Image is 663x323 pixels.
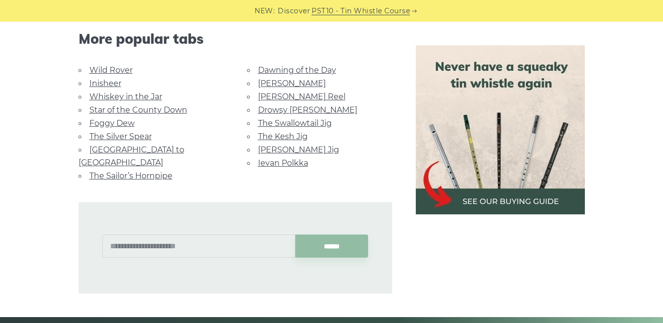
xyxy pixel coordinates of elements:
[258,65,336,75] a: Dawning of the Day
[258,118,332,128] a: The Swallowtail Jig
[258,105,357,115] a: Drowsy [PERSON_NAME]
[258,79,326,88] a: [PERSON_NAME]
[258,145,339,154] a: [PERSON_NAME] Jig
[89,118,135,128] a: Foggy Dew
[416,45,585,214] img: tin whistle buying guide
[278,5,310,17] span: Discover
[79,30,392,47] span: More popular tabs
[89,79,121,88] a: Inisheer
[258,92,346,101] a: [PERSON_NAME] Reel
[89,65,133,75] a: Wild Rover
[258,132,308,141] a: The Kesh Jig
[89,105,187,115] a: Star of the County Down
[79,145,184,167] a: [GEOGRAPHIC_DATA] to [GEOGRAPHIC_DATA]
[89,92,162,101] a: Whiskey in the Jar
[89,132,152,141] a: The Silver Spear
[312,5,410,17] a: PST10 - Tin Whistle Course
[89,171,173,180] a: The Sailor’s Hornpipe
[255,5,275,17] span: NEW:
[258,158,308,168] a: Ievan Polkka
